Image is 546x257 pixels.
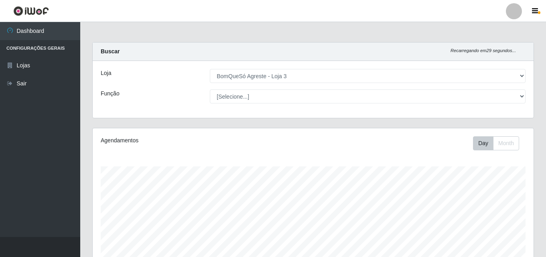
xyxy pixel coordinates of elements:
[473,136,519,150] div: First group
[101,89,120,98] label: Função
[13,6,49,16] img: CoreUI Logo
[101,48,120,55] strong: Buscar
[101,136,271,145] div: Agendamentos
[473,136,526,150] div: Toolbar with button groups
[473,136,493,150] button: Day
[101,69,111,77] label: Loja
[451,48,516,53] i: Recarregando em 29 segundos...
[493,136,519,150] button: Month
